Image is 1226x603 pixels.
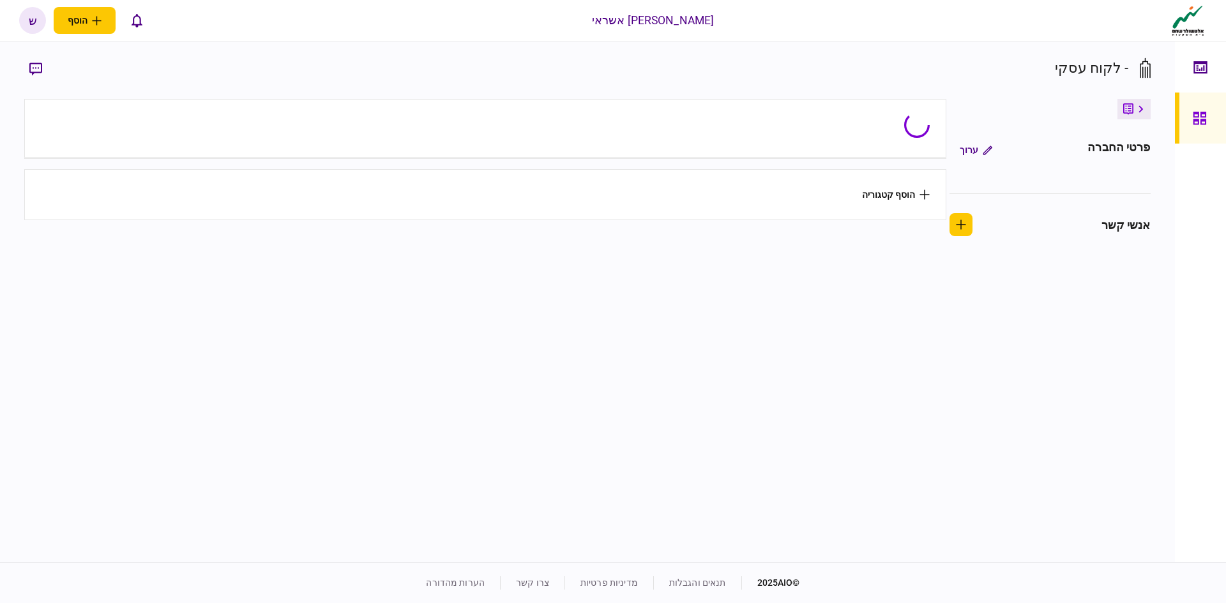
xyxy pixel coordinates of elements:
div: © 2025 AIO [741,576,800,590]
img: client company logo [1169,4,1207,36]
a: צרו קשר [516,577,549,588]
button: ערוך [950,138,1003,161]
a: תנאים והגבלות [669,577,726,588]
button: פתח רשימת התראות [123,7,150,34]
a: הערות מהדורה [426,577,485,588]
div: - לקוח עסקי [1055,57,1128,78]
div: פרטי החברה [1087,138,1150,161]
a: מדיניות פרטיות [580,577,638,588]
div: אנשי קשר [1101,216,1151,234]
button: פתח תפריט להוספת לקוח [54,7,116,34]
button: ש [19,7,46,34]
div: [PERSON_NAME] אשראי [592,12,715,29]
button: הוסף קטגוריה [862,190,930,200]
